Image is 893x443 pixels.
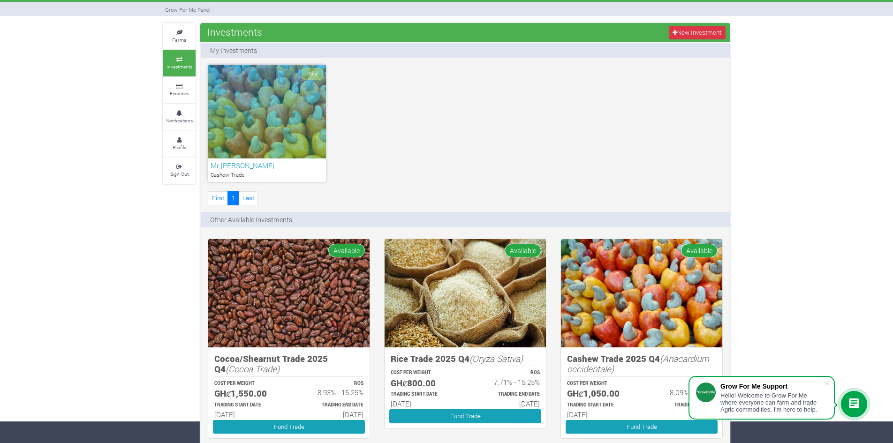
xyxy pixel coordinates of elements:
p: ROS [297,380,363,387]
p: ROS [474,369,540,376]
h5: GHȼ800.00 [391,378,457,389]
a: Paid Mr [PERSON_NAME] Cashew Trade [208,65,326,182]
h6: [DATE] [391,399,457,408]
p: Estimated Trading End Date [297,402,363,409]
small: Farms [172,37,186,43]
p: COST PER WEIGHT [214,380,280,387]
nav: Page Navigation [208,191,258,205]
span: Available [505,244,541,257]
a: Finances [163,77,196,103]
h6: [DATE] [297,410,363,419]
small: Sign Out [170,171,189,177]
h5: Cashew Trade 2025 Q4 [567,353,716,375]
small: Finances [170,90,189,97]
h6: [DATE] [567,410,633,419]
h6: [DATE] [474,399,540,408]
p: Estimated Trading Start Date [214,402,280,409]
p: Estimated Trading End Date [650,402,716,409]
span: Paid [302,68,323,80]
span: Available [328,244,365,257]
h6: 7.71% - 15.25% [474,378,540,386]
i: (Oryza Sativa) [469,353,523,364]
a: Last [238,191,258,205]
div: Hello! Welcome to Grow For Me where everyone can farm and trade Agric commodities. I'm here to help. [720,392,825,413]
h6: Mr [PERSON_NAME] [211,161,323,170]
p: COST PER WEIGHT [567,380,633,387]
h6: [DATE] [214,410,280,419]
small: Grow For Me Panel [165,6,211,13]
h5: Rice Trade 2025 Q4 [391,353,540,364]
p: Other Available Investments [210,215,292,225]
a: Notifications [163,104,196,130]
p: My Investments [210,45,257,55]
p: COST PER WEIGHT [391,369,457,376]
i: (Anacardium occidentale) [567,353,709,375]
p: Estimated Trading Start Date [391,391,457,398]
p: Estimated Trading End Date [474,391,540,398]
p: ROS [650,380,716,387]
small: Notifications [166,117,193,124]
img: growforme image [385,239,546,347]
a: Investments [163,50,196,76]
small: Profile [173,144,186,150]
a: Profile [163,131,196,157]
a: 1 [227,191,239,205]
a: Fund Trade [213,420,365,434]
a: Fund Trade [566,420,718,434]
a: Farms [163,23,196,49]
h6: 8.09% - 15.28% [650,388,716,397]
h6: [DATE] [650,410,716,419]
span: Investments [205,23,265,41]
span: Available [681,244,718,257]
div: Grow For Me Support [720,383,825,390]
a: First [208,191,228,205]
h5: GHȼ1,050.00 [567,388,633,399]
i: (Cocoa Trade) [226,363,280,375]
p: Estimated Trading Start Date [567,402,633,409]
small: Investments [166,63,192,70]
h5: GHȼ1,550.00 [214,388,280,399]
h5: Cocoa/Shearnut Trade 2025 Q4 [214,353,363,375]
a: Sign Out [163,158,196,183]
a: Fund Trade [389,409,541,423]
img: growforme image [208,239,370,347]
a: New Investment [669,26,726,39]
img: growforme image [561,239,722,347]
p: Cashew Trade [211,171,323,179]
h6: 8.93% - 15.25% [297,388,363,397]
